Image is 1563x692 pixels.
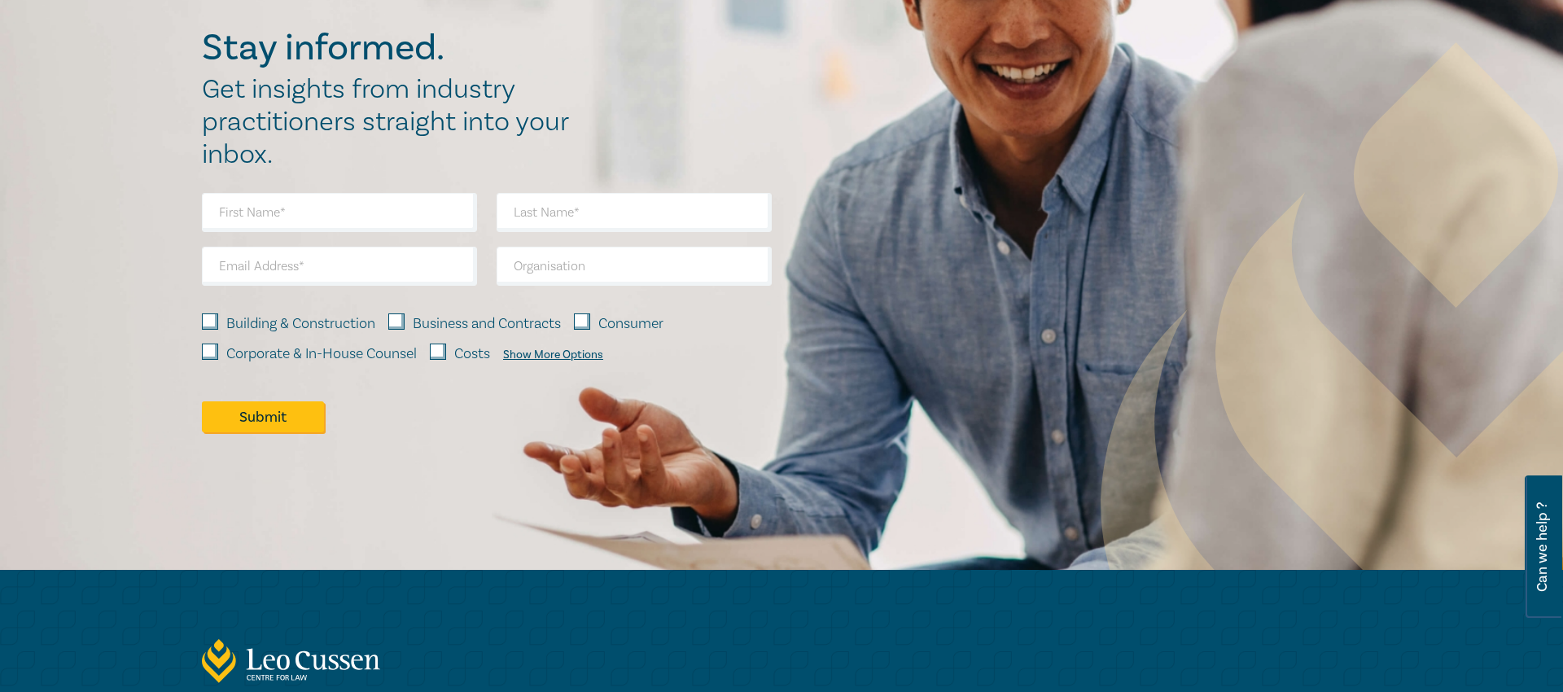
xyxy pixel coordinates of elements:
[454,344,490,365] label: Costs
[413,313,561,335] label: Business and Contracts
[226,344,417,365] label: Corporate & In-House Counsel
[202,27,586,69] h2: Stay informed.
[497,247,772,286] input: Organisation
[226,313,375,335] label: Building & Construction
[202,401,324,432] button: Submit
[497,193,772,232] input: Last Name*
[598,313,663,335] label: Consumer
[1535,485,1550,609] span: Can we help ?
[202,73,586,171] h2: Get insights from industry practitioners straight into your inbox.
[202,193,477,232] input: First Name*
[202,247,477,286] input: Email Address*
[503,348,603,361] div: Show More Options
